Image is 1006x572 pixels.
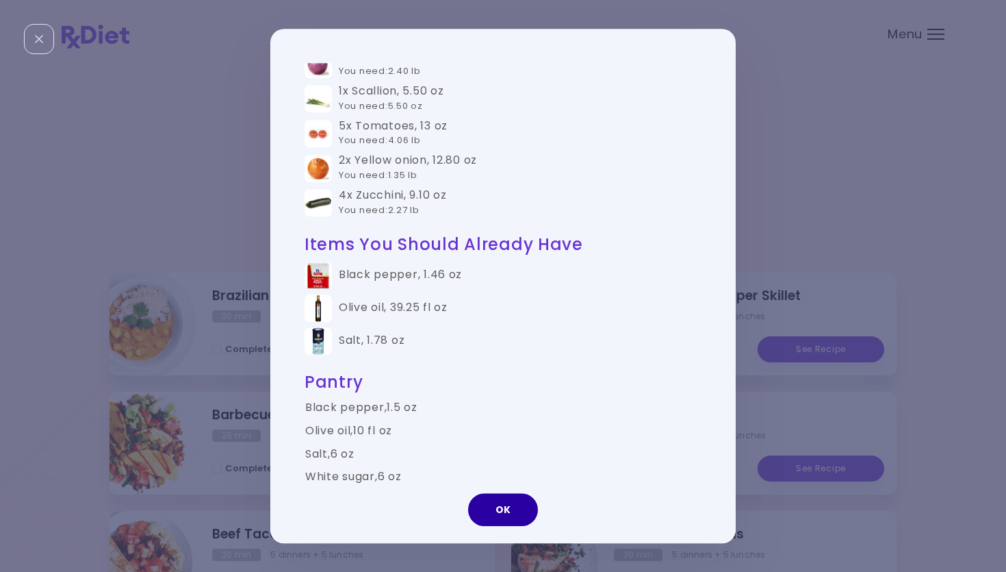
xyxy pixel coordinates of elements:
[305,419,701,443] td: Olive oil , 10 fl oz
[339,268,462,282] div: Black pepper , 1.46 oz
[24,24,54,54] div: Close
[339,65,421,78] span: You need : 2.40 lb
[339,169,417,182] span: You need : 1.35 lb
[339,203,420,216] span: You need : 2.27 lb
[339,134,421,147] span: You need : 4.06 lb
[305,396,701,419] td: Black pepper , 1.5 oz
[339,301,448,315] div: Olive oil , 39.25 fl oz
[468,493,538,526] button: OK
[339,50,462,79] div: 3x Red onion , 12.80 oz
[339,84,443,114] div: 1x Scallion , 5.50 oz
[305,371,701,393] h2: Pantry
[339,334,404,348] div: Salt , 1.78 oz
[339,154,477,184] div: 2x Yellow onion , 12.80 oz
[305,443,701,466] td: Salt , 6 oz
[305,466,701,489] td: White sugar , 6 oz
[339,99,423,112] span: You need : 5.50 oz
[339,188,446,218] div: 4x Zucchini , 9.10 oz
[305,234,701,256] h2: Items You Should Already Have
[339,119,448,149] div: 5x Tomatoes , 13 oz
